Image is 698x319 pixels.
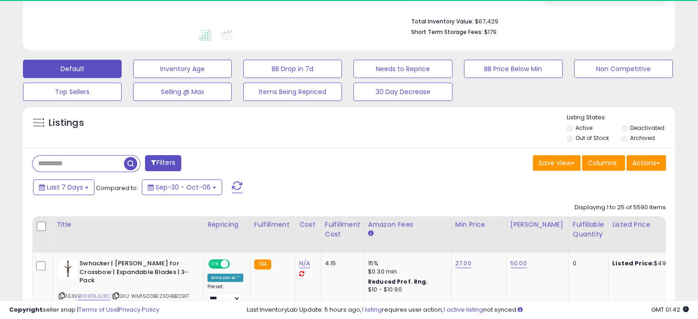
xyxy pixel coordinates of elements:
a: Terms of Use [78,305,117,314]
button: 30 Day Decrease [353,83,452,101]
div: Amazon Fees [368,220,447,229]
div: Repricing [207,220,246,229]
button: Actions [626,155,666,171]
button: Items Being Repriced [243,83,342,101]
b: Reduced Prof. Rng. [368,278,428,285]
label: Out of Stock [575,134,609,142]
button: Needs to Reprice [353,60,452,78]
button: BB Drop in 7d [243,60,342,78]
b: Listed Price: [612,259,654,268]
div: $0.30 min [368,268,444,276]
button: Default [23,60,122,78]
b: Total Inventory Value: [411,17,474,25]
a: 1 listing [362,305,382,314]
a: 1 active listing [443,305,483,314]
span: Sep-30 - Oct-06 [156,183,211,192]
div: 0 [573,259,601,268]
button: BB Price Below Min [464,60,563,78]
a: 50.00 [510,259,527,268]
strong: Copyright [9,305,43,314]
span: OFF [229,260,243,268]
div: Listed Price [612,220,692,229]
button: Last 7 Days [33,179,95,195]
h5: Listings [49,117,84,129]
p: Listing States: [567,113,675,122]
div: Title [56,220,200,229]
span: 2025-10-14 01:42 GMT [651,305,689,314]
label: Active [575,124,592,132]
li: $67,429 [411,15,659,26]
div: [PERSON_NAME] [510,220,565,229]
label: Deactivated [630,124,664,132]
span: ON [209,260,221,268]
div: Min Price [455,220,503,229]
img: 31yMg8YxvnL._SL40_.jpg [59,259,77,278]
div: seller snap | | [9,306,159,314]
button: Top Sellers [23,83,122,101]
button: Non Competitive [574,60,673,78]
div: Fulfillment [254,220,291,229]
span: Columns [588,158,617,168]
button: Columns [582,155,625,171]
div: Preset: [207,284,243,304]
b: Swhacker | [PERSON_NAME] for Crossbow | Expandable Blades | 3-Pack [79,259,191,287]
a: Privacy Policy [119,305,159,314]
button: Sep-30 - Oct-06 [142,179,222,195]
button: Filters [145,155,181,171]
a: N/A [299,259,310,268]
span: Compared to: [96,184,138,192]
label: Archived [630,134,654,142]
button: Inventory Age [133,60,232,78]
button: Selling @ Max [133,83,232,101]
div: Cost [299,220,317,229]
div: Fulfillment Cost [325,220,360,239]
div: 15% [368,259,444,268]
div: $10 - $10.90 [368,286,444,294]
small: FBA [254,259,271,269]
span: Last 7 Days [47,183,83,192]
a: 27.00 [455,259,471,268]
small: Amazon Fees. [368,229,374,238]
span: $179 [484,28,497,36]
div: Fulfillable Quantity [573,220,604,239]
div: Displaying 1 to 25 of 5590 items [575,203,666,212]
button: Save View [533,155,581,171]
div: Amazon AI * [207,274,243,282]
div: Last InventoryLab Update: 5 hours ago, requires user action, not synced. [247,306,689,314]
div: 4.15 [325,259,357,268]
div: $49.25 [612,259,688,268]
b: Short Term Storage Fees: [411,28,483,36]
